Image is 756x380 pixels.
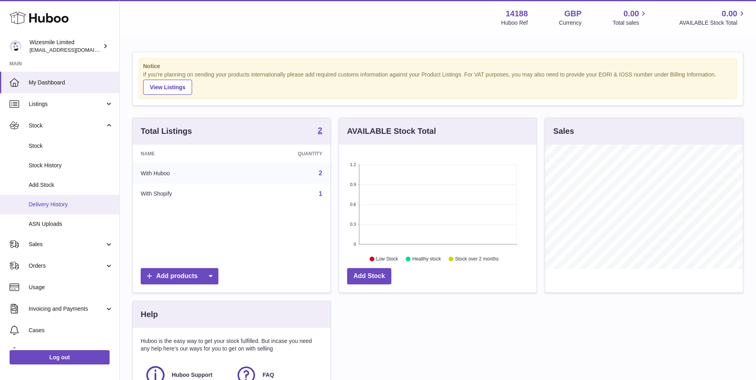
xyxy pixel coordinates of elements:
[141,126,192,137] h3: Total Listings
[172,371,212,379] span: Huboo Support
[553,126,574,137] h3: Sales
[29,201,113,208] span: Delivery History
[143,63,732,70] strong: Notice
[141,309,158,320] h3: Help
[29,39,101,54] div: Wizesmile Limited
[564,8,581,19] strong: GBP
[29,181,113,189] span: Add Stock
[613,19,648,27] span: Total sales
[143,71,732,95] div: If you're planning on sending your products internationally please add required customs informati...
[613,8,648,27] a: 0.00 Total sales
[319,170,322,176] a: 2
[29,284,113,291] span: Usage
[133,163,239,184] td: With Huboo
[29,162,113,169] span: Stock History
[143,80,192,95] a: View Listings
[347,126,436,137] h3: AVAILABLE Stock Total
[722,8,737,19] span: 0.00
[141,268,218,284] a: Add products
[350,182,356,187] text: 0.9
[350,202,356,207] text: 0.6
[29,47,117,53] span: [EMAIL_ADDRESS][DOMAIN_NAME]
[679,8,746,27] a: 0.00 AVAILABLE Stock Total
[412,256,441,262] text: Healthy stock
[10,40,22,52] img: internalAdmin-14188@internal.huboo.com
[29,220,113,228] span: ASN Uploads
[133,145,239,163] th: Name
[29,100,105,108] span: Listings
[559,19,582,27] div: Currency
[319,190,322,197] a: 1
[29,79,113,86] span: My Dashboard
[141,337,322,353] p: Huboo is the easy way to get your stock fulfilled. But incase you need any help here's our ways f...
[263,371,274,379] span: FAQ
[29,241,105,248] span: Sales
[506,8,528,19] strong: 14188
[29,122,105,129] span: Stock
[10,350,110,364] a: Log out
[133,184,239,204] td: With Shopify
[501,19,528,27] div: Huboo Ref
[624,8,639,19] span: 0.00
[239,145,330,163] th: Quantity
[29,262,105,270] span: Orders
[29,142,113,150] span: Stock
[318,126,322,134] strong: 2
[350,222,356,227] text: 0.3
[347,268,391,284] a: Add Stock
[353,242,356,247] text: 0
[29,327,113,334] span: Cases
[350,162,356,167] text: 1.2
[679,19,746,27] span: AVAILABLE Stock Total
[455,256,499,262] text: Stock over 2 months
[376,256,399,262] text: Low Stock
[29,305,105,313] span: Invoicing and Payments
[318,126,322,136] a: 2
